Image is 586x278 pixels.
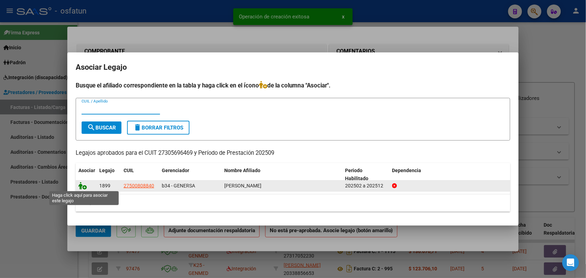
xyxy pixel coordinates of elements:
datatable-header-cell: Legajo [97,163,121,186]
datatable-header-cell: Dependencia [390,163,511,186]
h4: Busque el afiliado correspondiente en la tabla y haga click en el ícono de la columna "Asociar". [76,81,510,90]
mat-icon: search [87,123,95,132]
span: Nombre Afiliado [224,168,260,173]
datatable-header-cell: Periodo Habilitado [343,163,390,186]
span: Dependencia [392,168,421,173]
span: MACIAS HANNAH PAULINA [224,183,261,188]
span: Legajo [99,168,115,173]
button: Buscar [82,121,122,134]
span: Buscar [87,125,116,131]
span: CUIL [124,168,134,173]
h2: Asociar Legajo [76,61,510,74]
button: Borrar Filtros [127,121,190,135]
datatable-header-cell: Nombre Afiliado [221,163,343,186]
div: 202502 a 202512 [345,182,387,190]
datatable-header-cell: Asociar [76,163,97,186]
span: Borrar Filtros [133,125,183,131]
span: Asociar [78,168,95,173]
datatable-header-cell: Gerenciador [159,163,221,186]
datatable-header-cell: CUIL [121,163,159,186]
span: Periodo Habilitado [345,168,369,181]
span: Gerenciador [162,168,189,173]
span: b34 - GENERSA [162,183,195,188]
p: Legajos aprobados para el CUIT 27305696469 y Período de Prestación 202509 [76,149,510,158]
div: 1 registros [76,194,510,212]
span: 27500808840 [124,183,154,188]
mat-icon: delete [133,123,142,132]
div: Open Intercom Messenger [562,254,579,271]
span: 1899 [99,183,110,188]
